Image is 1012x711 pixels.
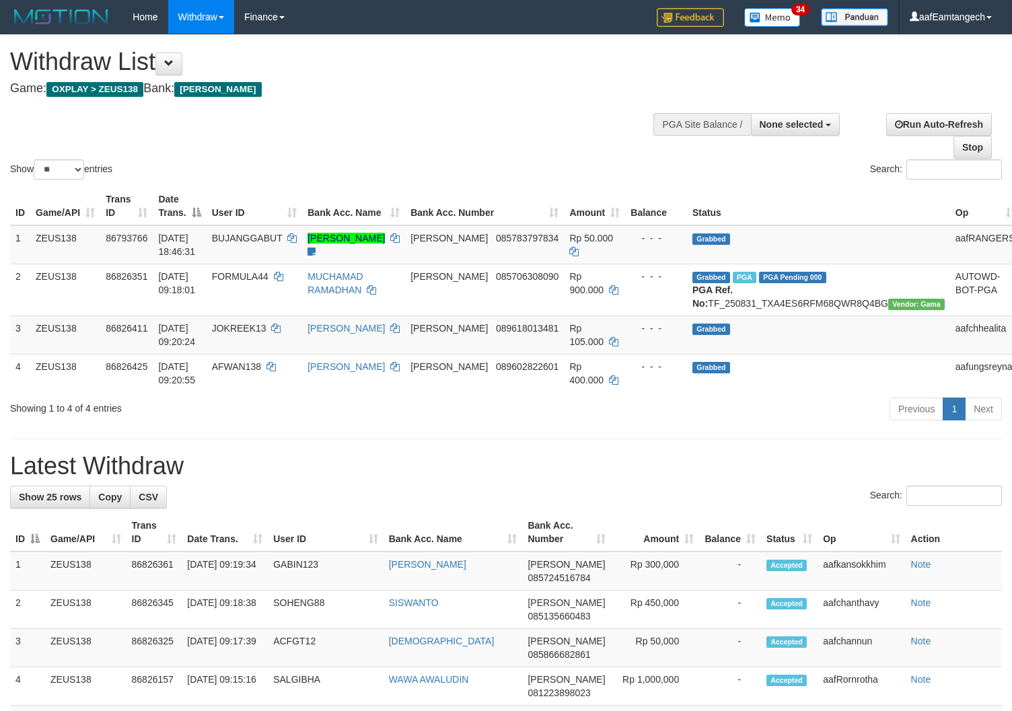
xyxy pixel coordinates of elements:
a: [PERSON_NAME] [308,323,385,334]
td: - [699,591,761,629]
td: ZEUS138 [30,225,100,264]
td: Rp 1,000,000 [611,667,700,706]
span: [PERSON_NAME] [528,636,605,646]
td: - [699,629,761,667]
span: Accepted [766,675,807,686]
td: Rp 300,000 [611,552,700,591]
span: [PERSON_NAME] [410,233,488,244]
a: Run Auto-Refresh [886,113,992,136]
th: Status [687,187,950,225]
td: 1 [10,552,45,591]
span: Copy 085783797834 to clipboard [496,233,558,244]
td: 3 [10,315,30,354]
span: Copy 089618013481 to clipboard [496,323,558,334]
td: 3 [10,629,45,667]
td: 86826361 [126,552,182,591]
div: - - - [630,270,682,283]
td: Rp 50,000 [611,629,700,667]
span: 86826351 [106,271,147,282]
span: Grabbed [692,272,730,283]
a: Show 25 rows [10,486,90,509]
span: Grabbed [692,233,730,245]
span: Copy 081223898023 to clipboard [528,687,590,698]
span: PGA Pending [759,272,826,283]
span: Copy 085706308090 to clipboard [496,271,558,282]
div: Showing 1 to 4 of 4 entries [10,396,412,415]
span: Copy 085135660483 to clipboard [528,611,590,622]
span: JOKREEK13 [212,323,266,334]
img: MOTION_logo.png [10,7,112,27]
td: ZEUS138 [30,264,100,315]
td: aafRornrotha [818,667,905,706]
th: Game/API: activate to sort column ascending [45,513,126,552]
td: ZEUS138 [45,629,126,667]
span: 86826411 [106,323,147,334]
span: Grabbed [692,362,730,373]
a: Copy [89,486,131,509]
span: [PERSON_NAME] [528,674,605,685]
span: BUJANGGABUT [212,233,283,244]
td: [DATE] 09:19:34 [182,552,268,591]
span: Copy 089602822601 to clipboard [496,361,558,372]
td: [DATE] 09:15:16 [182,667,268,706]
td: 86826345 [126,591,182,629]
span: Marked by aafRornrotha [733,272,756,283]
button: None selected [751,113,840,136]
th: Balance [625,187,687,225]
td: 1 [10,225,30,264]
a: Note [911,597,931,608]
span: OXPLAY > ZEUS138 [46,82,143,97]
th: Op: activate to sort column ascending [818,513,905,552]
td: ZEUS138 [45,552,126,591]
th: Bank Acc. Name: activate to sort column ascending [302,187,405,225]
a: Note [911,674,931,685]
span: Accepted [766,560,807,571]
th: Action [906,513,1002,552]
td: 4 [10,667,45,706]
img: panduan.png [821,8,888,26]
td: 86826325 [126,629,182,667]
th: Balance: activate to sort column ascending [699,513,761,552]
a: CSV [130,486,167,509]
h1: Withdraw List [10,48,661,75]
th: Game/API: activate to sort column ascending [30,187,100,225]
a: Note [911,636,931,646]
th: Amount: activate to sort column ascending [564,187,625,225]
th: Trans ID: activate to sort column ascending [126,513,182,552]
span: Grabbed [692,324,730,335]
a: SISWANTO [389,597,439,608]
td: 4 [10,354,30,392]
input: Search: [906,486,1002,506]
td: SALGIBHA [268,667,384,706]
span: [DATE] 18:46:31 [158,233,195,257]
span: Copy [98,492,122,502]
td: - [699,667,761,706]
h1: Latest Withdraw [10,453,1002,480]
td: ZEUS138 [45,591,126,629]
th: ID [10,187,30,225]
span: Show 25 rows [19,492,81,502]
th: User ID: activate to sort column ascending [207,187,303,225]
td: aafchannun [818,629,905,667]
td: ZEUS138 [30,354,100,392]
td: SOHENG88 [268,591,384,629]
span: FORMULA44 [212,271,268,282]
span: Rp 400.000 [569,361,604,385]
select: Showentries [34,159,84,180]
span: Accepted [766,598,807,609]
th: User ID: activate to sort column ascending [268,513,384,552]
b: PGA Ref. No: [692,285,733,309]
a: 1 [943,398,966,420]
span: [PERSON_NAME] [528,597,605,608]
th: Status: activate to sort column ascending [761,513,818,552]
h4: Game: Bank: [10,82,661,96]
th: Trans ID: activate to sort column ascending [100,187,153,225]
th: ID: activate to sort column descending [10,513,45,552]
span: None selected [760,119,824,130]
th: Bank Acc. Number: activate to sort column ascending [522,513,610,552]
a: Note [911,559,931,570]
td: Rp 450,000 [611,591,700,629]
span: [DATE] 09:18:01 [158,271,195,295]
td: ACFGT12 [268,629,384,667]
td: ZEUS138 [45,667,126,706]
